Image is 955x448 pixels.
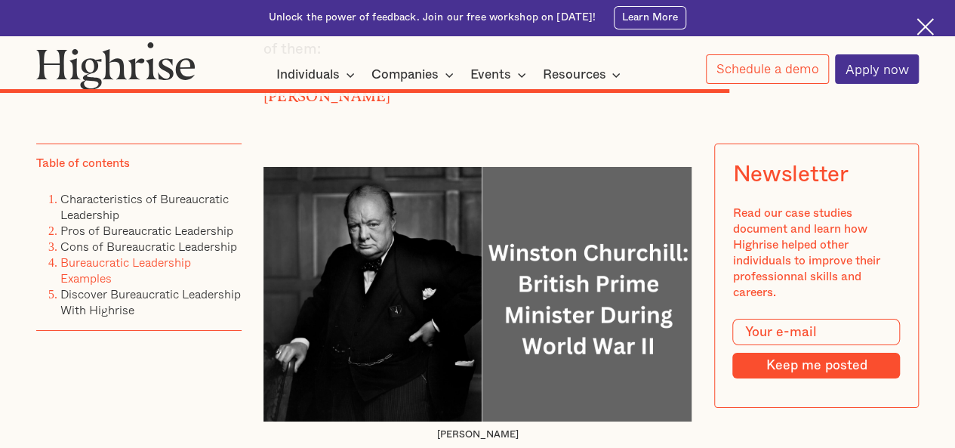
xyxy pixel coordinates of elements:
[732,319,900,346] input: Your e-mail
[706,54,829,84] a: Schedule a demo
[470,66,511,84] div: Events
[371,66,439,84] div: Companies
[60,237,237,255] a: Cons of Bureaucratic Leadership
[542,66,605,84] div: Resources
[60,221,233,239] a: Pros of Bureaucratic Leadership
[263,428,692,441] figcaption: [PERSON_NAME]
[470,66,531,84] div: Events
[614,6,687,29] a: Learn More
[371,66,458,84] div: Companies
[542,66,625,84] div: Resources
[732,205,900,301] div: Read our case studies document and learn how Highrise helped other individuals to improve their p...
[916,18,934,36] img: Cross icon
[732,353,900,378] input: Keep me posted
[36,42,196,90] img: Highrise logo
[60,253,191,287] a: Bureaucratic Leadership Examples
[263,167,692,422] img: Winston Churchill
[732,162,848,187] div: Newsletter
[60,285,241,319] a: Discover Bureaucratic Leadership With Highrise
[60,190,229,224] a: Characteristics of Bureaucratic Leadership
[36,156,130,171] div: Table of contents
[732,319,900,378] form: Modal Form
[269,11,596,25] div: Unlock the power of feedback. Join our free workshop on [DATE]!
[276,66,359,84] div: Individuals
[835,54,919,84] a: Apply now
[276,66,340,84] div: Individuals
